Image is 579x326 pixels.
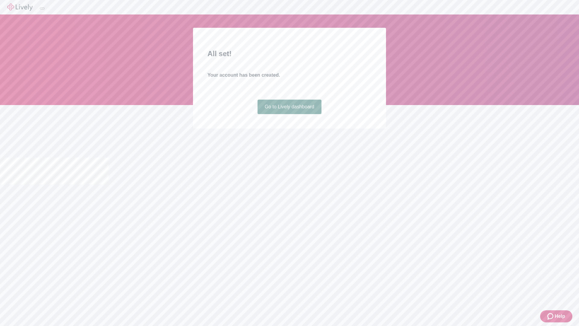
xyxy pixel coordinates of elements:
[555,313,565,320] span: Help
[7,4,33,11] img: Lively
[258,100,322,114] a: Go to Lively dashboard
[40,8,45,9] button: Log out
[207,48,372,59] h2: All set!
[540,310,572,322] button: Zendesk support iconHelp
[547,313,555,320] svg: Zendesk support icon
[207,72,372,79] h4: Your account has been created.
